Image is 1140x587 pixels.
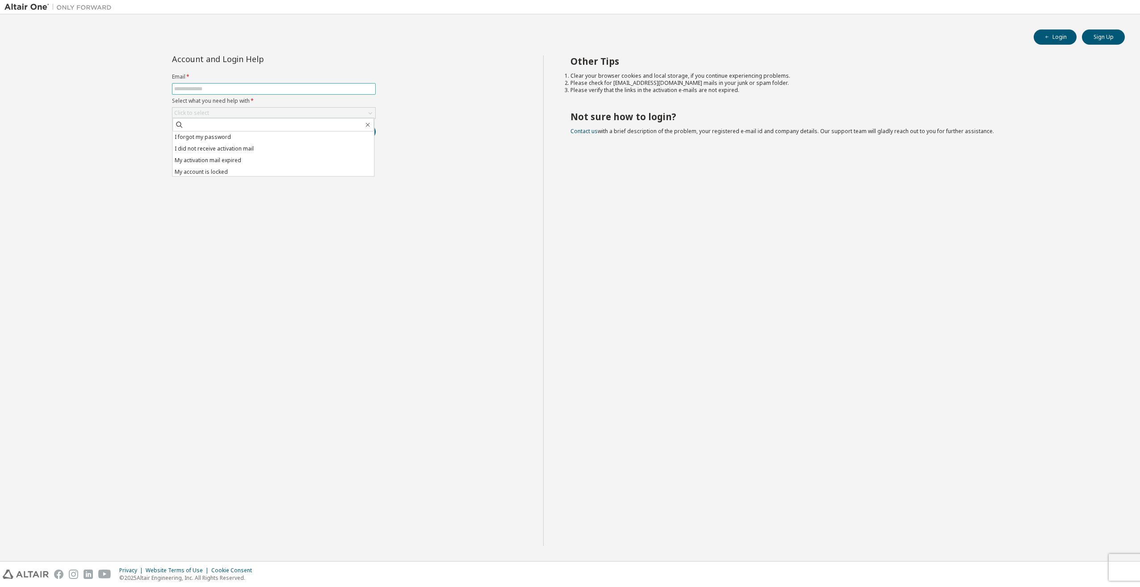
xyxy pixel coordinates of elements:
a: Contact us [570,127,598,135]
div: Website Terms of Use [146,567,211,574]
div: Cookie Consent [211,567,257,574]
p: © 2025 Altair Engineering, Inc. All Rights Reserved. [119,574,257,582]
img: linkedin.svg [84,570,93,579]
button: Login [1034,29,1077,45]
div: Click to select [174,109,209,117]
button: Sign Up [1082,29,1125,45]
h2: Other Tips [570,55,1109,67]
h2: Not sure how to login? [570,111,1109,122]
img: facebook.svg [54,570,63,579]
label: Email [172,73,376,80]
li: Please check for [EMAIL_ADDRESS][DOMAIN_NAME] mails in your junk or spam folder. [570,80,1109,87]
span: with a brief description of the problem, your registered e-mail id and company details. Our suppo... [570,127,994,135]
div: Click to select [172,108,375,118]
div: Privacy [119,567,146,574]
img: Altair One [4,3,116,12]
div: Account and Login Help [172,55,335,63]
li: Clear your browser cookies and local storage, if you continue experiencing problems. [570,72,1109,80]
li: Please verify that the links in the activation e-mails are not expired. [570,87,1109,94]
img: youtube.svg [98,570,111,579]
img: altair_logo.svg [3,570,49,579]
label: Select what you need help with [172,97,376,105]
img: instagram.svg [69,570,78,579]
li: I forgot my password [172,131,374,143]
